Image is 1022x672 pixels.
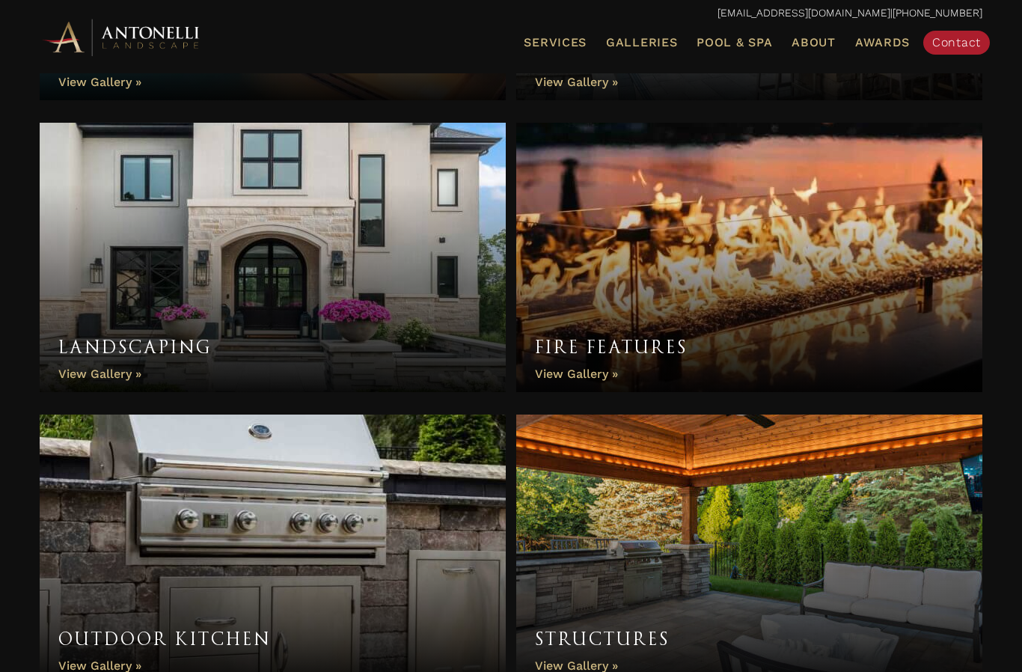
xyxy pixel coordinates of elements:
a: [PHONE_NUMBER] [893,7,982,19]
span: Services [524,37,587,49]
span: Galleries [606,35,677,49]
a: Awards [849,33,916,52]
a: Services [518,33,593,52]
a: [EMAIL_ADDRESS][DOMAIN_NAME] [717,7,890,19]
a: About [786,33,842,52]
span: Contact [932,35,981,49]
a: Galleries [600,33,683,52]
span: Awards [855,35,910,49]
span: About [792,37,836,49]
img: Antonelli Horizontal Logo [40,16,204,58]
a: Pool & Spa [691,33,778,52]
a: Contact [923,31,990,55]
p: | [40,4,982,23]
span: Pool & Spa [697,35,772,49]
